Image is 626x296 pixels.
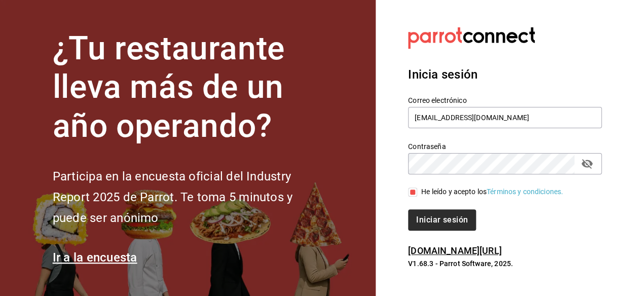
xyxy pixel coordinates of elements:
[487,188,563,196] a: Términos y condiciones.
[53,166,326,228] h2: Participa en la encuesta oficial del Industry Report 2025 de Parrot. Te toma 5 minutos y puede se...
[408,245,501,256] a: [DOMAIN_NAME][URL]
[578,155,596,172] button: passwordField
[408,258,602,269] p: V1.68.3 - Parrot Software, 2025.
[408,65,602,84] h3: Inicia sesión
[408,96,602,103] label: Correo electrónico
[408,142,602,150] label: Contraseña
[408,107,602,128] input: Ingresa tu correo electrónico
[421,187,563,197] div: He leído y acepto los
[53,250,137,265] a: Ir a la encuesta
[408,209,476,231] button: Iniciar sesión
[53,29,326,146] h1: ¿Tu restaurante lleva más de un año operando?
